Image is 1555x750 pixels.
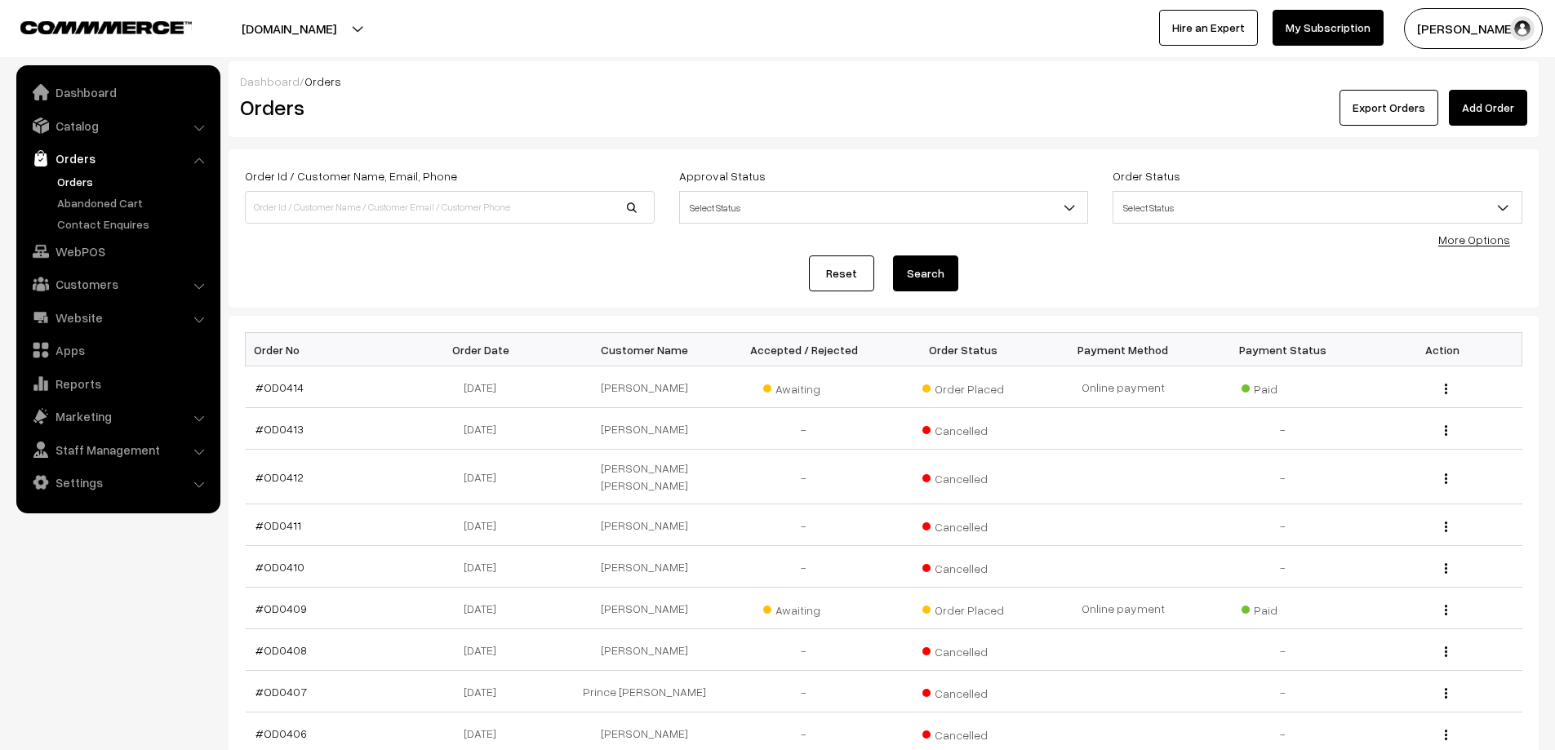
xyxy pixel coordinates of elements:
[565,546,725,588] td: [PERSON_NAME]
[565,408,725,450] td: [PERSON_NAME]
[565,629,725,671] td: [PERSON_NAME]
[679,167,766,184] label: Approval Status
[20,335,215,365] a: Apps
[763,376,845,397] span: Awaiting
[1510,16,1535,41] img: user
[1445,688,1447,699] img: Menu
[405,408,565,450] td: [DATE]
[1273,10,1384,46] a: My Subscription
[255,560,304,574] a: #OD0410
[1362,333,1522,366] th: Action
[255,726,307,740] a: #OD0406
[1203,546,1363,588] td: -
[405,504,565,546] td: [DATE]
[20,21,192,33] img: COMMMERCE
[1203,450,1363,504] td: -
[240,74,300,88] a: Dashboard
[20,468,215,497] a: Settings
[20,369,215,398] a: Reports
[255,380,304,394] a: #OD0414
[724,629,884,671] td: -
[922,376,1004,397] span: Order Placed
[1340,90,1438,126] button: Export Orders
[1445,384,1447,394] img: Menu
[724,671,884,712] td: -
[1203,408,1363,450] td: -
[20,144,215,173] a: Orders
[884,333,1044,366] th: Order Status
[1043,588,1203,629] td: Online payment
[255,518,301,532] a: #OD0411
[245,191,655,224] input: Order Id / Customer Name / Customer Email / Customer Phone
[405,450,565,504] td: [DATE]
[922,514,1004,535] span: Cancelled
[405,671,565,712] td: [DATE]
[405,629,565,671] td: [DATE]
[1242,376,1323,397] span: Paid
[724,504,884,546] td: -
[1445,473,1447,484] img: Menu
[1445,730,1447,740] img: Menu
[922,556,1004,577] span: Cancelled
[20,111,215,140] a: Catalog
[1043,366,1203,408] td: Online payment
[809,255,874,291] a: Reset
[405,546,565,588] td: [DATE]
[1445,563,1447,574] img: Menu
[184,8,393,49] button: [DOMAIN_NAME]
[20,303,215,332] a: Website
[1203,629,1363,671] td: -
[20,16,163,36] a: COMMMERCE
[53,194,215,211] a: Abandoned Cart
[255,601,307,615] a: #OD0409
[565,366,725,408] td: [PERSON_NAME]
[20,237,215,266] a: WebPOS
[1449,90,1527,126] a: Add Order
[1445,646,1447,657] img: Menu
[240,73,1527,90] div: /
[565,588,725,629] td: [PERSON_NAME]
[20,78,215,107] a: Dashboard
[724,408,884,450] td: -
[763,597,845,619] span: Awaiting
[1445,425,1447,436] img: Menu
[922,639,1004,660] span: Cancelled
[255,685,307,699] a: #OD0407
[922,597,1004,619] span: Order Placed
[1438,233,1510,246] a: More Options
[20,269,215,299] a: Customers
[1203,504,1363,546] td: -
[255,470,304,484] a: #OD0412
[565,450,725,504] td: [PERSON_NAME] [PERSON_NAME]
[1445,521,1447,532] img: Menu
[724,450,884,504] td: -
[255,422,304,436] a: #OD0413
[565,504,725,546] td: [PERSON_NAME]
[53,173,215,190] a: Orders
[20,402,215,431] a: Marketing
[1404,8,1543,49] button: [PERSON_NAME] D
[245,167,457,184] label: Order Id / Customer Name, Email, Phone
[1203,671,1363,712] td: -
[1113,193,1522,222] span: Select Status
[565,671,725,712] td: Prince [PERSON_NAME]
[255,643,307,657] a: #OD0408
[405,588,565,629] td: [DATE]
[922,722,1004,743] span: Cancelled
[1242,597,1323,619] span: Paid
[53,215,215,233] a: Contact Enquires
[565,333,725,366] th: Customer Name
[1043,333,1203,366] th: Payment Method
[1113,191,1522,224] span: Select Status
[922,418,1004,439] span: Cancelled
[405,366,565,408] td: [DATE]
[20,435,215,464] a: Staff Management
[724,546,884,588] td: -
[240,95,653,120] h2: Orders
[893,255,958,291] button: Search
[304,74,341,88] span: Orders
[405,333,565,366] th: Order Date
[680,193,1088,222] span: Select Status
[679,191,1089,224] span: Select Status
[1159,10,1258,46] a: Hire an Expert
